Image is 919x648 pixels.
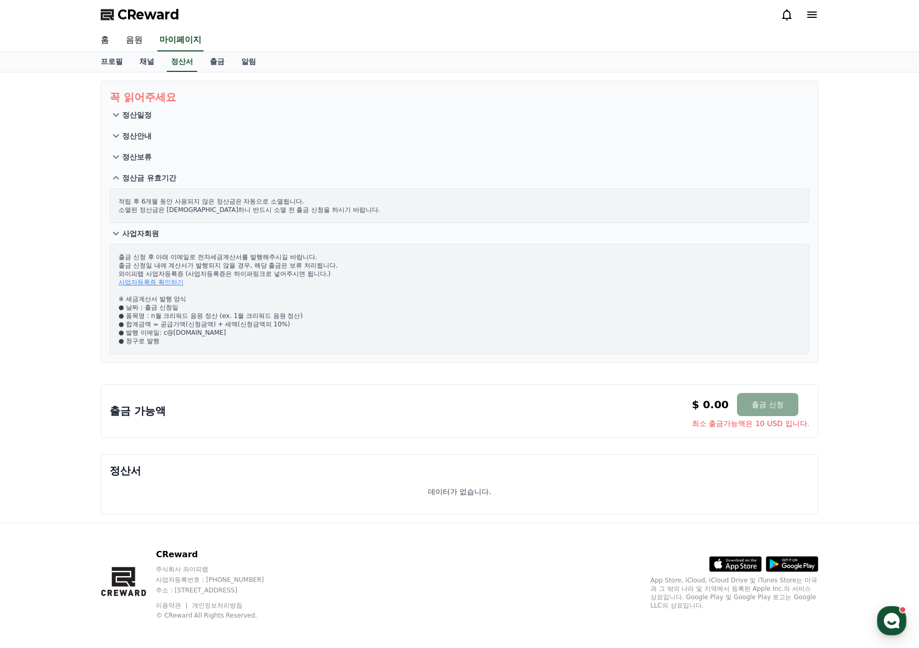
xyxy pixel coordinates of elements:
p: 출금 가능액 [110,403,166,418]
p: 정산안내 [122,131,152,141]
button: 사업자회원 [110,223,809,244]
a: 정산서 [167,52,197,72]
a: 마이페이지 [157,29,204,51]
p: © CReward All Rights Reserved. [156,611,284,620]
a: 설정 [135,333,201,359]
p: 정산금 유효기간 [122,173,176,183]
a: CReward [101,6,179,23]
p: 정산보류 [122,152,152,162]
a: 개인정보처리방침 [192,602,242,609]
button: 정산보류 [110,146,809,167]
p: 정산서 [110,463,809,478]
button: 출금 신청 [737,393,798,416]
span: 설정 [162,348,175,357]
p: CReward [156,548,284,561]
a: 홈 [3,333,69,359]
span: 대화 [96,349,109,357]
a: 이용약관 [156,602,189,609]
p: App Store, iCloud, iCloud Drive 및 iTunes Store는 미국과 그 밖의 나라 및 지역에서 등록된 Apple Inc.의 서비스 상표입니다. Goo... [650,576,818,610]
span: 최소 출금가능액은 10 USD 입니다. [692,418,809,429]
p: 주식회사 와이피랩 [156,565,284,573]
button: 정산일정 [110,104,809,125]
a: 음원 [117,29,151,51]
p: 사업자회원 [122,228,159,239]
span: CReward [117,6,179,23]
button: 정산안내 [110,125,809,146]
p: 주소 : [STREET_ADDRESS] [156,586,284,594]
span: 홈 [33,348,39,357]
p: 데이터가 없습니다. [428,486,491,497]
a: 대화 [69,333,135,359]
button: 정산금 유효기간 [110,167,809,188]
p: 사업자등록번호 : [PHONE_NUMBER] [156,576,284,584]
p: 꼭 읽어주세요 [110,90,809,104]
a: 프로필 [92,52,131,72]
p: 적립 후 6개월 동안 사용되지 않은 정산금은 자동으로 소멸됩니다. 소멸된 정산금은 [DEMOGRAPHIC_DATA]하니 반드시 소멸 전 출금 신청을 하시기 바랍니다. [119,197,800,214]
a: 채널 [131,52,163,72]
a: 알림 [233,52,264,72]
a: 출금 [201,52,233,72]
a: 홈 [92,29,117,51]
p: $ 0.00 [692,397,729,412]
p: 정산일정 [122,110,152,120]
